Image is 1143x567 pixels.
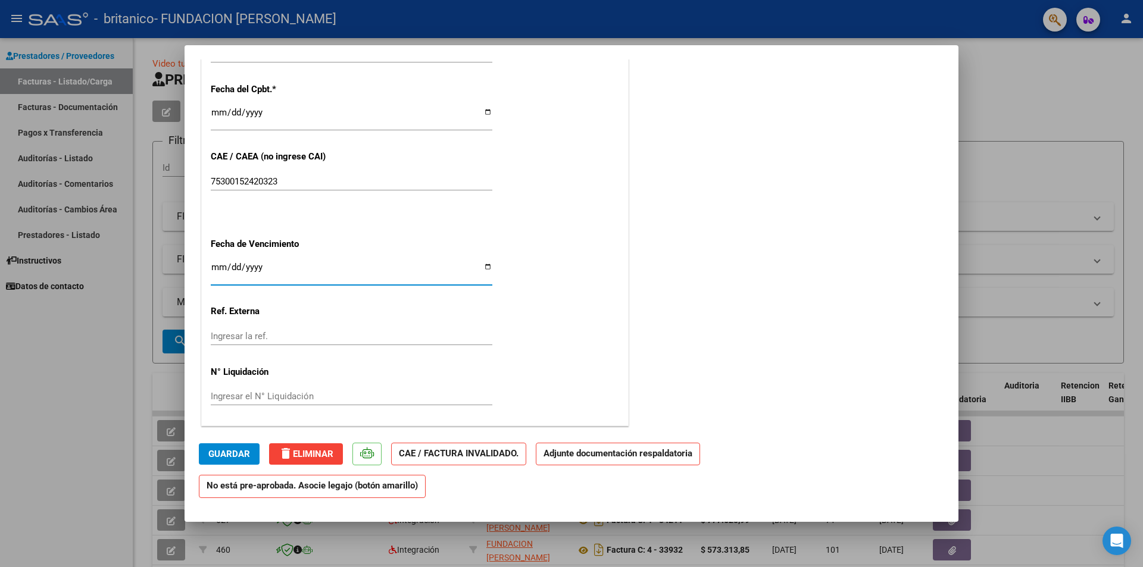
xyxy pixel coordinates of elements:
strong: CAE / FACTURA INVALIDADO. [391,443,526,466]
strong: Adjunte documentación respaldatoria [544,448,692,459]
p: N° Liquidación [211,365,333,379]
strong: No está pre-aprobada. Asocie legajo (botón amarillo) [199,475,426,498]
button: Eliminar [269,443,343,465]
span: Guardar [208,449,250,459]
div: Open Intercom Messenger [1103,527,1131,555]
span: Eliminar [279,449,333,459]
button: Guardar [199,443,260,465]
mat-icon: delete [279,446,293,461]
p: CAE / CAEA (no ingrese CAI) [211,150,333,164]
p: Ref. Externa [211,305,333,318]
p: Fecha del Cpbt. [211,83,333,96]
p: Fecha de Vencimiento [211,237,333,251]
